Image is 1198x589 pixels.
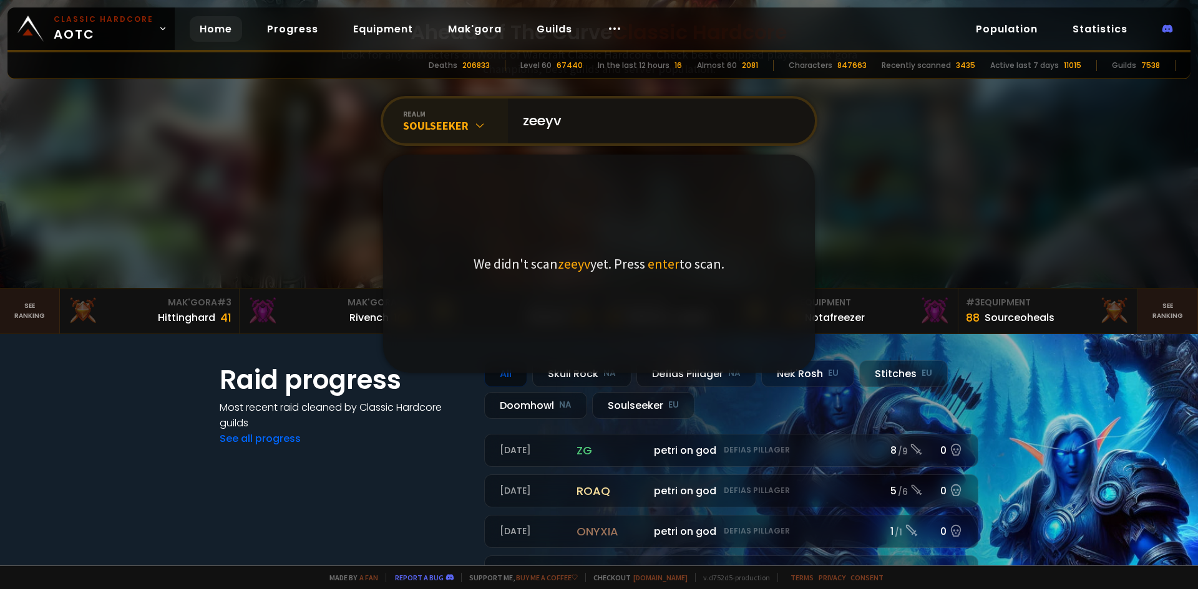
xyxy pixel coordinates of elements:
[484,434,978,467] a: [DATE]zgpetri on godDefias Pillager8 /90
[240,289,419,333] a: Mak'Gora#2Rivench100
[7,7,175,50] a: Classic HardcoreAOTC
[67,296,231,309] div: Mak'Gora
[1112,60,1136,71] div: Guilds
[1064,60,1081,71] div: 11015
[1141,60,1160,71] div: 7538
[247,296,411,309] div: Mak'Gora
[819,573,845,582] a: Privacy
[54,14,153,44] span: AOTC
[60,289,240,333] a: Mak'Gora#3Hittinghard41
[786,296,950,309] div: Equipment
[220,309,231,326] div: 41
[484,392,587,419] div: Doomhowl
[190,16,242,42] a: Home
[484,360,527,387] div: All
[966,296,980,309] span: # 3
[668,399,679,411] small: EU
[1063,16,1137,42] a: Statistics
[484,555,978,588] a: [DATE]onyxiaDont Be WeirdDefias Pillager1 /10
[728,367,741,380] small: NA
[532,360,631,387] div: Skull Rock
[343,16,423,42] a: Equipment
[1138,289,1198,333] a: Seeranking
[395,573,444,582] a: Report a bug
[429,60,457,71] div: Deaths
[403,109,508,118] div: realm
[515,98,800,143] input: Search a character...
[438,16,512,42] a: Mak'gora
[805,310,865,325] div: Notafreezer
[636,360,756,387] div: Defias Pillager
[527,16,582,42] a: Guilds
[761,360,854,387] div: Nek'Rosh
[349,310,389,325] div: Rivench
[837,60,867,71] div: 847663
[462,60,490,71] div: 206833
[461,573,578,582] span: Support me,
[220,400,469,431] h4: Most recent raid cleaned by Classic Hardcore guilds
[598,60,670,71] div: In the last 12 hours
[859,360,948,387] div: Stitches
[958,289,1138,333] a: #3Equipment88Sourceoheals
[697,60,737,71] div: Almost 60
[922,367,932,380] small: EU
[966,309,980,326] div: 88
[520,60,552,71] div: Level 60
[779,289,958,333] a: #2Equipment88Notafreezer
[592,392,694,419] div: Soulseeker
[322,573,378,582] span: Made by
[484,474,978,507] a: [DATE]roaqpetri on godDefias Pillager5 /60
[217,296,231,309] span: # 3
[882,60,951,71] div: Recently scanned
[54,14,153,25] small: Classic Hardcore
[585,573,688,582] span: Checkout
[474,255,724,272] p: We didn't scan yet. Press to scan.
[603,367,616,380] small: NA
[985,310,1054,325] div: Sourceoheals
[484,515,978,548] a: [DATE]onyxiapetri on godDefias Pillager1 /10
[359,573,378,582] a: a fan
[789,60,832,71] div: Characters
[158,310,215,325] div: Hittinghard
[695,573,770,582] span: v. d752d5 - production
[257,16,328,42] a: Progress
[850,573,884,582] a: Consent
[956,60,975,71] div: 3435
[990,60,1059,71] div: Active last 7 days
[559,399,572,411] small: NA
[557,60,583,71] div: 67440
[648,255,679,272] span: enter
[966,16,1048,42] a: Population
[516,573,578,582] a: Buy me a coffee
[220,431,301,446] a: See all progress
[674,60,682,71] div: 16
[403,118,508,133] div: Soulseeker
[558,255,590,272] span: zeeyv
[633,573,688,582] a: [DOMAIN_NAME]
[220,360,469,400] h1: Raid progress
[966,296,1130,309] div: Equipment
[742,60,758,71] div: 2081
[791,573,814,582] a: Terms
[828,367,839,380] small: EU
